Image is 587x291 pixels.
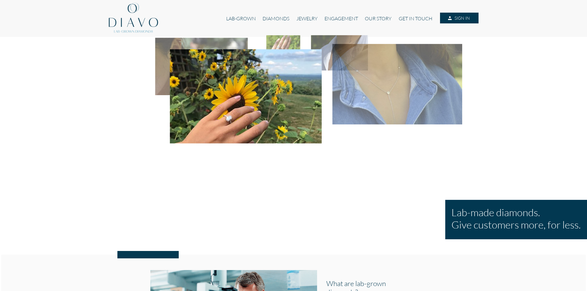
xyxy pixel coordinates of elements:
img: Diavo Lab-grown diamond ring [170,49,322,143]
iframe: Drift Widget Chat Controller [556,260,580,284]
img: Diavo Lab-grown diamond necklace [332,44,462,124]
h1: Lab-made diamonds. Give customers more, for less. [451,206,581,231]
a: DIAMONDS [259,13,293,24]
a: SIGN IN [440,13,478,24]
img: Diavo Lab-grown diamond earrings [155,38,248,95]
img: Diavo Lab-grown diamond Ring [266,35,300,56]
a: GET IN TOUCH [395,13,436,24]
a: LAB-GROWN [223,13,259,24]
a: ENGAGEMENT [321,13,361,24]
a: JEWELRY [293,13,321,24]
img: Diavo Lab-grown diamond necklace [311,35,368,71]
a: OUR STORY [361,13,395,24]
